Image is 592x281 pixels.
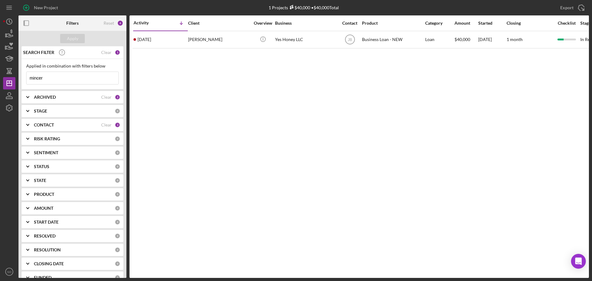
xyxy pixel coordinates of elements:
div: Checklist [553,21,580,26]
time: 1 month [507,37,523,42]
div: Activity [134,20,161,25]
div: Category [425,21,454,26]
button: Apply [60,34,85,43]
text: SO [7,270,11,274]
div: 0 [115,261,120,267]
div: Contact [338,21,361,26]
div: 0 [115,219,120,225]
div: Open Intercom Messenger [571,254,586,269]
div: 0 [115,150,120,155]
div: Clear [101,122,112,127]
b: STAGE [34,109,47,114]
b: RISK RATING [34,136,60,141]
div: 6 [117,20,123,26]
b: RESOLUTION [34,247,61,252]
div: Clear [101,95,112,100]
b: Filters [66,21,79,26]
b: PRODUCT [34,192,54,197]
div: 0 [115,205,120,211]
div: Client [188,21,250,26]
div: Amount [454,21,478,26]
b: CONTACT [34,122,54,127]
button: SO [3,266,15,278]
b: FUNDED [34,275,51,280]
div: Reset [104,21,114,26]
div: 0 [115,164,120,169]
div: Applied in combination with filters below [26,64,119,68]
div: Clear [101,50,112,55]
div: 0 [115,247,120,253]
b: ARCHIVED [34,95,56,100]
div: 0 [115,108,120,114]
b: SENTIMENT [34,150,58,155]
b: STATE [34,178,46,183]
b: START DATE [34,220,59,225]
div: Business [275,21,337,26]
div: $40,000 [288,5,310,10]
div: Export [560,2,573,14]
div: 3 [115,122,120,128]
b: SEARCH FILTER [23,50,54,55]
button: New Project [18,2,64,14]
button: Export [554,2,589,14]
time: 2025-09-15 18:56 [138,37,151,42]
div: Business Loan - NEW [362,31,424,48]
div: [DATE] [478,31,506,48]
div: 0 [115,233,120,239]
div: 1 Projects • $40,000 Total [269,5,339,10]
b: AMOUNT [34,206,53,211]
div: 0 [115,192,120,197]
div: 0 [115,178,120,183]
b: STATUS [34,164,49,169]
div: New Project [34,2,58,14]
div: Closing [507,21,553,26]
text: JB [347,38,352,42]
div: [PERSON_NAME] [188,31,250,48]
span: $40,000 [454,37,470,42]
b: RESOLVED [34,233,55,238]
div: 0 [115,136,120,142]
b: CLOSING DATE [34,261,64,266]
div: 2 [115,94,120,100]
div: Yes Honey LLC [275,31,337,48]
div: Started [478,21,506,26]
div: Loan [425,31,454,48]
div: 1 [115,50,120,55]
div: Overview [251,21,274,26]
div: Product [362,21,424,26]
div: 0 [115,275,120,280]
div: Apply [67,34,78,43]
